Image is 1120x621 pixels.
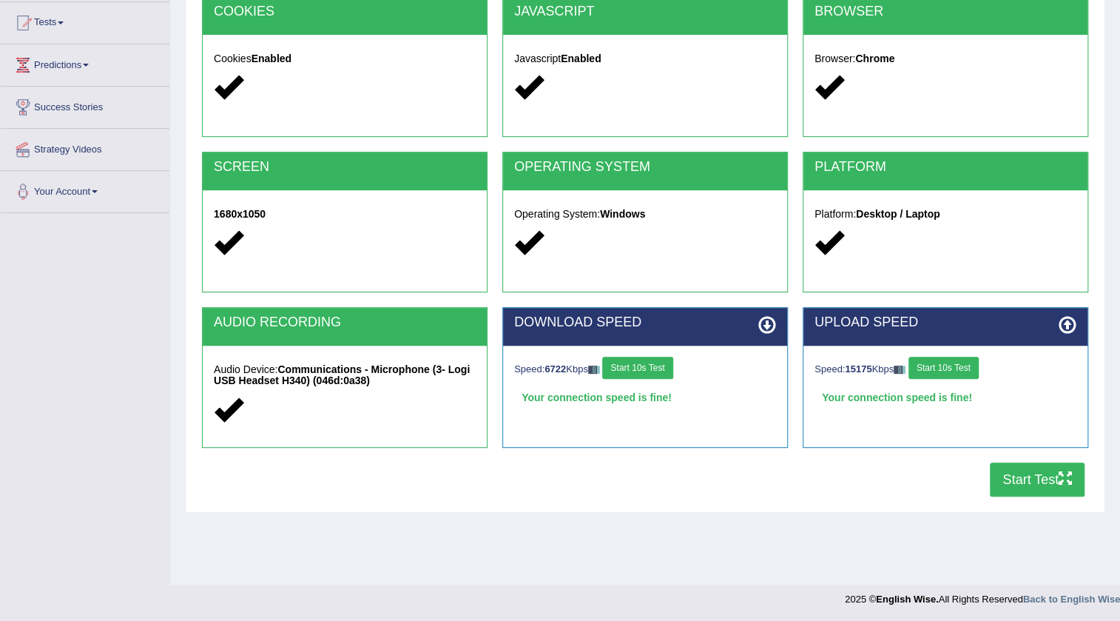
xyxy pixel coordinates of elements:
div: 2025 © All Rights Reserved [845,585,1120,606]
h2: JAVASCRIPT [514,4,776,19]
h5: Audio Device: [214,364,476,387]
a: Your Account [1,171,169,208]
div: Speed: Kbps [814,357,1076,383]
h2: OPERATING SYSTEM [514,160,776,175]
strong: Enabled [252,53,291,64]
strong: English Wise. [876,594,938,605]
a: Back to English Wise [1023,594,1120,605]
h5: Javascript [514,53,776,64]
img: ajax-loader-fb-connection.gif [894,366,905,374]
strong: Communications - Microphone (3- Logi USB Headset H340) (046d:0a38) [214,363,470,386]
strong: Enabled [561,53,601,64]
strong: Desktop / Laptop [856,208,940,220]
strong: 6722 [544,363,566,375]
h2: DOWNLOAD SPEED [514,315,776,330]
strong: 1680x1050 [214,208,266,220]
a: Predictions [1,44,169,81]
h5: Browser: [814,53,1076,64]
button: Start 10s Test [908,357,979,379]
h2: SCREEN [214,160,476,175]
div: Your connection speed is fine! [514,386,776,409]
h2: BROWSER [814,4,1076,19]
button: Start Test [990,463,1084,497]
h5: Cookies [214,53,476,64]
h2: UPLOAD SPEED [814,315,1076,330]
strong: 15175 [845,363,871,375]
h5: Operating System: [514,209,776,220]
h2: PLATFORM [814,160,1076,175]
div: Speed: Kbps [514,357,776,383]
h5: Platform: [814,209,1076,220]
div: Your connection speed is fine! [814,386,1076,409]
h2: AUDIO RECORDING [214,315,476,330]
button: Start 10s Test [602,357,672,379]
a: Tests [1,2,169,39]
a: Strategy Videos [1,129,169,166]
strong: Windows [600,208,645,220]
strong: Chrome [855,53,894,64]
h2: COOKIES [214,4,476,19]
img: ajax-loader-fb-connection.gif [588,366,600,374]
a: Success Stories [1,87,169,124]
